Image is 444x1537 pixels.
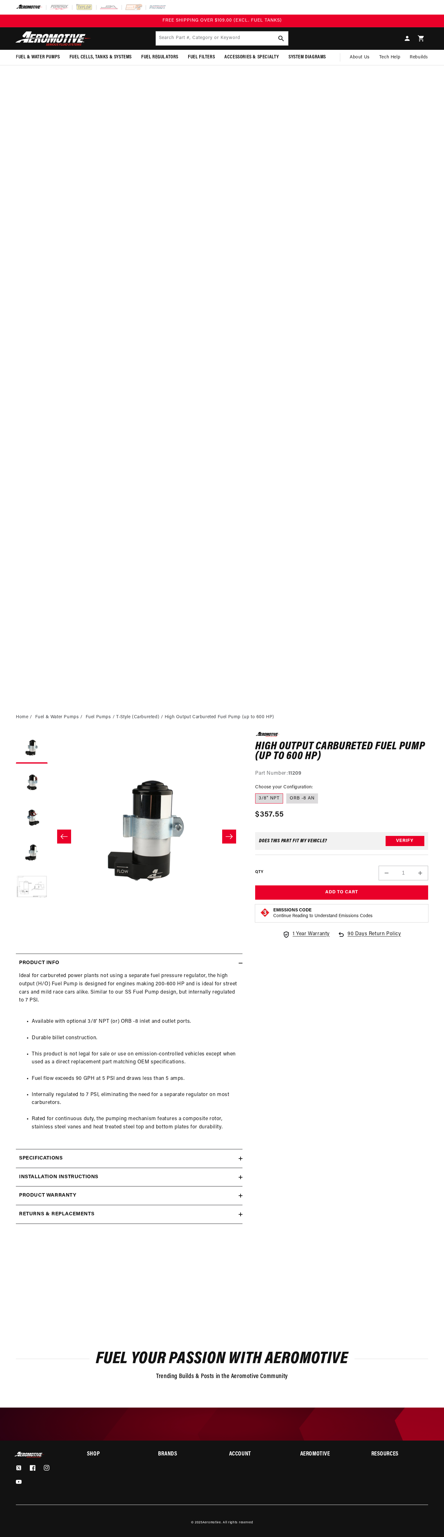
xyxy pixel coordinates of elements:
summary: Fuel Cells, Tanks & Systems [65,50,136,65]
summary: Aeromotive [300,1452,357,1457]
li: Available with optional 3/8' NPT (or) ORB -8 inlet and outlet ports. [32,1018,239,1026]
img: Aeromotive [14,31,93,46]
summary: Specifications [16,1149,242,1168]
h2: Installation Instructions [19,1173,98,1181]
button: Load image 1 in gallery view [16,732,48,764]
div: Ideal for carbureted power plants not using a separate fuel pressure regulator, the high output (... [16,972,242,1140]
li: Rated for continuous duty, the pumping mechanism features a composite rotor, stainless steel vane... [32,1115,239,1131]
label: 3/8" NPT [255,793,283,804]
span: 90 Days Return Policy [348,930,401,945]
input: Search Part #, Category or Keyword [156,31,288,45]
h2: Returns & replacements [19,1210,94,1218]
small: All rights reserved [223,1521,253,1524]
a: 1 Year Warranty [282,930,330,938]
summary: Returns & replacements [16,1205,242,1224]
li: This product is not legal for sale or use on emission-controlled vehicles except when used as a d... [32,1050,239,1067]
div: Does This part fit My vehicle? [259,838,327,844]
a: Home [16,714,28,721]
strong: Emissions Code [273,908,312,913]
legend: Choose your Configuration: [255,784,313,791]
h2: Specifications [19,1154,63,1163]
summary: Product warranty [16,1186,242,1205]
li: Durable billet construction. [32,1034,239,1042]
strong: 11209 [288,771,302,776]
p: Continue Reading to Understand Emissions Codes [273,913,373,919]
small: © 2025 . [191,1521,222,1524]
span: FREE SHIPPING OVER $109.00 (EXCL. FUEL TANKS) [162,18,282,23]
span: About Us [350,55,370,60]
button: Load image 4 in gallery view [16,837,48,868]
a: Fuel Pumps [86,714,111,721]
a: 90 Days Return Policy [337,930,401,945]
div: Part Number: [255,770,428,778]
label: ORB -8 AN [286,793,318,804]
summary: Product Info [16,954,242,972]
button: Emissions CodeContinue Reading to Understand Emissions Codes [273,908,373,919]
summary: Fuel Filters [183,50,220,65]
button: Load image 2 in gallery view [16,767,48,798]
h2: Product warranty [19,1192,76,1200]
img: Aeromotive [14,1452,45,1458]
h1: High Output Carbureted Fuel Pump (up to 600 HP) [255,742,428,762]
summary: Fuel & Water Pumps [11,50,65,65]
summary: Shop [87,1452,144,1457]
summary: Account [229,1452,286,1457]
button: Slide left [57,830,71,844]
button: Verify [386,836,424,846]
li: High Output Carbureted Fuel Pump (up to 600 HP) [165,714,274,721]
span: Fuel Cells, Tanks & Systems [70,54,132,61]
h2: Fuel Your Passion with Aeromotive [16,1351,428,1366]
a: Aeromotive [202,1521,221,1524]
summary: Accessories & Specialty [220,50,284,65]
span: Accessories & Specialty [224,54,279,61]
label: QTY [255,870,263,875]
a: Fuel & Water Pumps [35,714,79,721]
span: Trending Builds & Posts in the Aeromotive Community [156,1373,288,1380]
summary: Rebuilds [405,50,433,65]
span: Fuel Regulators [141,54,178,61]
button: Load image 5 in gallery view [16,871,48,903]
button: Load image 3 in gallery view [16,802,48,833]
span: Rebuilds [410,54,428,61]
span: 1 Year Warranty [293,930,330,938]
span: Fuel & Water Pumps [16,54,60,61]
span: $357.55 [255,809,284,820]
summary: Resources [371,1452,428,1457]
li: Internally regulated to 7 PSI, eliminating the need for a separate regulator on most carburetors. [32,1091,239,1107]
span: Fuel Filters [188,54,215,61]
li: Fuel flow exceeds 90 GPH at 5 PSI and draws less than 5 amps. [32,1075,239,1083]
span: System Diagrams [288,54,326,61]
summary: System Diagrams [284,50,331,65]
nav: breadcrumbs [16,714,428,721]
span: Tech Help [379,54,400,61]
button: Add to Cart [255,885,428,900]
summary: Installation Instructions [16,1168,242,1186]
li: T-Style (Carbureted) [116,714,165,721]
button: Slide right [222,830,236,844]
summary: Brands [158,1452,215,1457]
button: Search Part #, Category or Keyword [274,31,288,45]
h2: Product Info [19,959,59,967]
img: Emissions code [260,908,270,918]
media-gallery: Gallery Viewer [16,732,242,941]
a: About Us [345,50,374,65]
summary: Tech Help [374,50,405,65]
summary: Fuel Regulators [136,50,183,65]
